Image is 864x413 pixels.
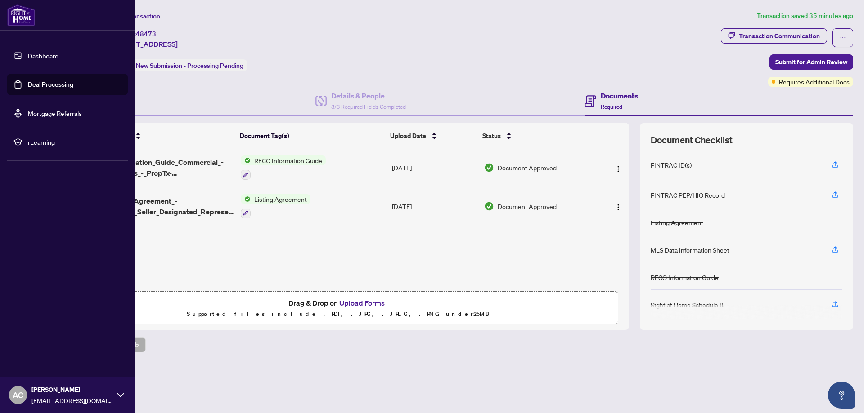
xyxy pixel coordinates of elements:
th: (2) File Name [87,123,236,148]
span: Document Checklist [651,134,733,147]
button: Submit for Admin Review [769,54,853,70]
span: Document Approved [498,163,557,173]
img: Document Status [484,163,494,173]
span: New Submission - Processing Pending [136,62,243,70]
button: Status IconListing Agreement [241,194,310,218]
span: View Transaction [112,12,160,20]
button: Logo [611,199,625,213]
span: [PERSON_NAME] [31,385,112,395]
span: rLearning [28,137,121,147]
a: Dashboard [28,52,58,60]
span: AC [13,389,23,401]
h4: Documents [601,90,638,101]
span: [STREET_ADDRESS] [112,39,178,49]
td: [DATE] [388,148,481,187]
button: Open asap [828,382,855,409]
div: Right at Home Schedule B [651,300,724,310]
span: RECO Information Guide [251,155,326,165]
img: Status Icon [241,155,251,165]
span: ellipsis [840,35,846,41]
img: Status Icon [241,194,251,204]
div: Transaction Communication [739,29,820,43]
span: 3/3 Required Fields Completed [331,103,406,110]
button: Status IconRECO Information Guide [241,155,326,180]
span: 593_Listing_Agreement_-_Commercial_Seller_Designated_Representation_Agreement_-_PropTx-[PERSON_NA... [91,195,234,217]
a: Mortgage Referrals [28,109,82,117]
a: Deal Processing [28,80,73,89]
th: Upload Date [387,123,479,148]
span: Drag & Drop orUpload FormsSupported files include .PDF, .JPG, .JPEG, .PNG under25MB [58,292,618,325]
span: Drag & Drop or [288,297,387,309]
button: Logo [611,160,625,175]
span: Submit for Admin Review [775,55,847,69]
div: FINTRAC ID(s) [651,160,692,170]
span: Required [601,103,622,110]
span: Requires Additional Docs [779,77,850,87]
img: Logo [615,204,622,211]
span: Document Approved [498,201,557,211]
div: Status: [112,59,247,71]
div: Listing Agreement [651,218,703,227]
span: Status [482,131,501,141]
h4: Details & People [331,90,406,101]
button: Upload Forms [337,297,387,309]
span: Listing Agreement [251,194,310,204]
div: MLS Data Information Sheet [651,245,729,255]
article: Transaction saved 35 minutes ago [757,11,853,21]
th: Status [479,123,594,148]
th: Document Tag(s) [236,123,387,148]
img: Document Status [484,201,494,211]
div: FINTRAC PEP/HIO Record [651,190,725,200]
button: Transaction Communication [721,28,827,44]
span: 48473 [136,30,156,38]
span: Upload Date [390,131,426,141]
img: logo [7,4,35,26]
span: [EMAIL_ADDRESS][DOMAIN_NAME] [31,395,112,405]
img: Logo [615,165,622,173]
div: RECO Information Guide [651,272,719,282]
span: RECO_Information_Guide_Commercial_-_RECO_Forms_-_PropTx-[PERSON_NAME].pdf [91,157,234,178]
td: [DATE] [388,187,481,226]
p: Supported files include .PDF, .JPG, .JPEG, .PNG under 25 MB [63,309,612,320]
